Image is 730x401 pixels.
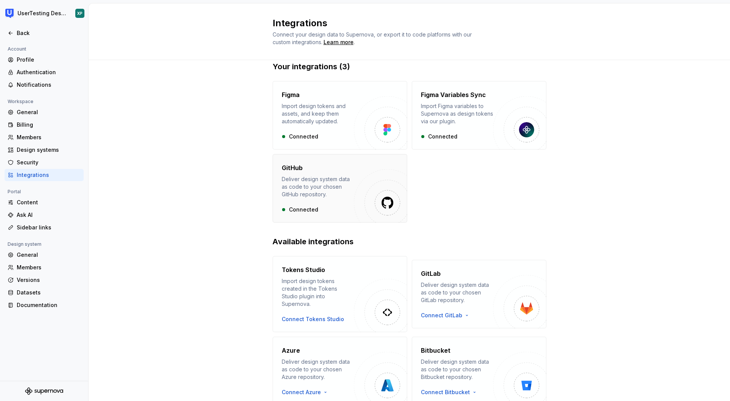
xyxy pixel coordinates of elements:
[17,301,81,309] div: Documentation
[5,97,36,106] div: Workspace
[5,131,84,143] a: Members
[324,38,354,46] a: Learn more
[5,106,84,118] a: General
[421,102,493,125] div: Import Figma variables to Supernova as design tokens via our plugin.
[25,387,63,395] svg: Supernova Logo
[17,68,81,76] div: Authentication
[5,209,84,221] a: Ask AI
[2,5,87,22] button: UserTesting Design SystemXP
[282,163,303,172] h4: GitHub
[273,81,407,150] button: FigmaImport design tokens and assets, and keep them automatically updated.Connected
[322,40,355,45] span: .
[282,265,325,274] h4: Tokens Studio
[273,256,407,332] button: Tokens StudioImport design tokens created in the Tokens Studio plugin into Supernova.Connect Toke...
[273,61,546,72] h2: Your integrations (3)
[421,269,441,278] h4: GitLab
[273,17,537,29] h2: Integrations
[282,102,354,125] div: Import design tokens and assets, and keep them automatically updated.
[412,256,546,332] button: GitLabDeliver design system data as code to your chosen GitLab repository.Connect GitLab
[17,159,81,166] div: Security
[17,289,81,296] div: Datasets
[17,108,81,116] div: General
[282,175,354,198] div: Deliver design system data as code to your chosen GitHub repository.
[17,81,81,89] div: Notifications
[17,276,81,284] div: Versions
[5,221,84,234] a: Sidebar links
[282,388,332,396] button: Connect Azure
[273,154,407,223] button: GitHubDeliver design system data as code to your chosen GitHub repository.Connected
[282,358,354,381] div: Deliver design system data as code to your chosen Azure repository.
[421,358,493,381] div: Deliver design system data as code to your chosen Bitbucket repository.
[77,10,83,16] div: XP
[5,144,84,156] a: Design systems
[17,171,81,179] div: Integrations
[5,240,44,249] div: Design system
[273,236,546,247] h2: Available integrations
[282,90,300,99] h4: Figma
[17,264,81,271] div: Members
[5,286,84,299] a: Datasets
[421,346,451,355] h4: Bitbucket
[5,187,24,196] div: Portal
[5,9,14,18] img: 41adf70f-fc1c-4662-8e2d-d2ab9c673b1b.png
[5,54,84,66] a: Profile
[5,66,84,78] a: Authentication
[5,27,84,39] a: Back
[5,156,84,169] a: Security
[5,169,84,181] a: Integrations
[421,312,473,319] button: Connect GitLab
[17,121,81,129] div: Billing
[282,388,321,396] span: Connect Azure
[5,196,84,208] a: Content
[5,79,84,91] a: Notifications
[282,346,300,355] h4: Azure
[17,56,81,64] div: Profile
[421,90,486,99] h4: Figma Variables Sync
[5,274,84,286] a: Versions
[421,388,481,396] button: Connect Bitbucket
[5,249,84,261] a: General
[17,211,81,219] div: Ask AI
[421,388,470,396] span: Connect Bitbucket
[17,10,66,17] div: UserTesting Design System
[17,251,81,259] div: General
[421,281,493,304] div: Deliver design system data as code to your chosen GitLab repository.
[5,45,29,54] div: Account
[282,277,354,308] div: Import design tokens created in the Tokens Studio plugin into Supernova.
[17,224,81,231] div: Sidebar links
[412,81,546,150] button: Figma Variables SyncImport Figma variables to Supernova as design tokens via our plugin.Connected
[17,134,81,141] div: Members
[17,199,81,206] div: Content
[5,261,84,274] a: Members
[17,146,81,154] div: Design systems
[421,312,462,319] span: Connect GitLab
[5,119,84,131] a: Billing
[282,315,344,323] button: Connect Tokens Studio
[17,29,81,37] div: Back
[5,299,84,311] a: Documentation
[273,31,473,45] span: Connect your design data to Supernova, or export it to code platforms with our custom integrations.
